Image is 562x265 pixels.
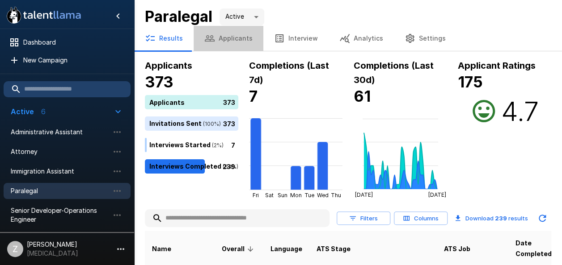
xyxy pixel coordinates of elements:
[145,7,212,25] b: Paralegal
[444,244,470,254] span: ATS Job
[152,244,171,254] span: Name
[223,97,235,107] p: 373
[354,87,371,105] b: 61
[451,209,532,227] button: Download 239 results
[355,191,372,198] tspan: [DATE]
[145,73,173,91] b: 373
[331,192,341,199] tspan: Thu
[516,238,552,259] span: Date Completed
[337,211,390,225] button: Filters
[458,73,483,91] b: 175
[290,192,302,199] tspan: Mon
[533,209,551,227] button: Updated Today - 9:31 PM
[220,8,264,25] div: Active
[501,95,538,127] h2: 4.7
[231,140,235,149] p: 7
[194,26,263,51] button: Applicants
[304,192,314,199] tspan: Tue
[354,60,434,85] b: Completions (Last 30d)
[270,244,302,254] span: Language
[223,161,235,171] p: 239
[394,26,456,51] button: Settings
[428,191,446,198] tspan: [DATE]
[495,215,507,222] b: 239
[134,26,194,51] button: Results
[249,87,258,105] b: 7
[278,192,287,199] tspan: Sun
[223,119,235,128] p: 373
[265,192,274,199] tspan: Sat
[253,192,259,199] tspan: Fri
[394,211,448,225] button: Columns
[329,26,394,51] button: Analytics
[317,244,351,254] span: ATS Stage
[222,244,256,254] span: Overall
[145,60,192,71] b: Applicants
[249,60,329,85] b: Completions (Last 7d)
[263,26,329,51] button: Interview
[458,60,536,71] b: Applicant Ratings
[317,192,329,199] tspan: Wed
